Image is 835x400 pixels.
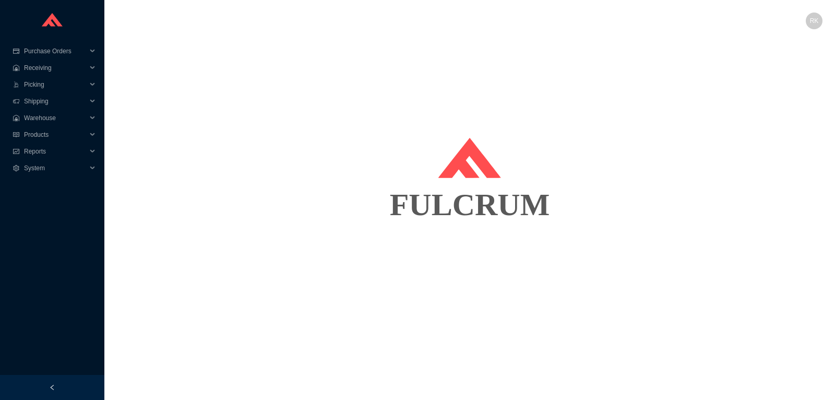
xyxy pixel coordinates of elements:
[24,126,87,143] span: Products
[24,143,87,160] span: Reports
[13,48,20,54] span: credit-card
[24,160,87,177] span: System
[24,60,87,76] span: Receiving
[13,132,20,138] span: read
[117,179,822,231] div: FULCRUM
[49,384,55,391] span: left
[810,13,819,29] span: RK
[24,43,87,60] span: Purchase Orders
[13,165,20,171] span: setting
[24,110,87,126] span: Warehouse
[24,93,87,110] span: Shipping
[24,76,87,93] span: Picking
[13,148,20,155] span: fund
